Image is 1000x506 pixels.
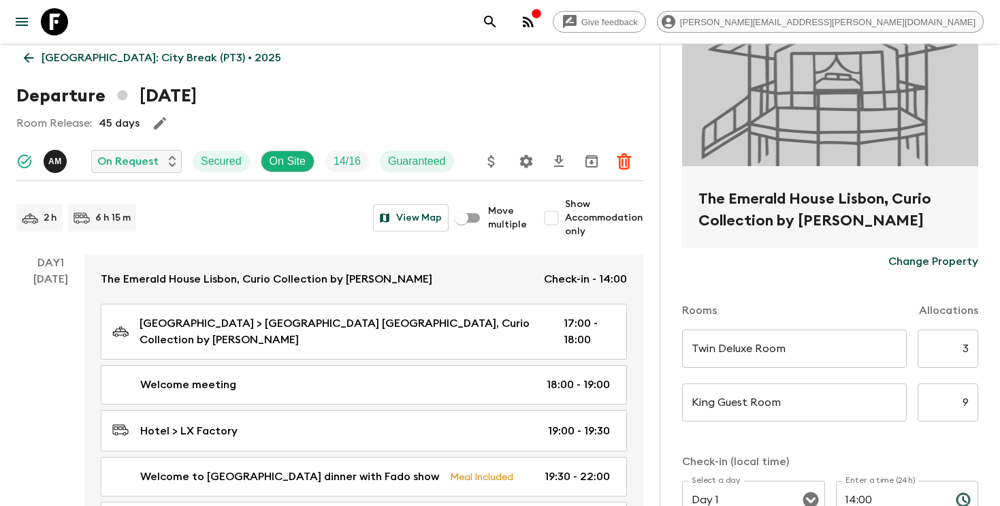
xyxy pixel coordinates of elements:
p: Check-in - 14:00 [544,271,627,287]
p: Secured [201,153,242,170]
span: Move multiple [488,204,527,232]
div: Secured [193,151,250,172]
a: [GEOGRAPHIC_DATA] > [GEOGRAPHIC_DATA] [GEOGRAPHIC_DATA], Curio Collection by [PERSON_NAME]17:00 -... [101,304,627,360]
label: Select a day [692,475,740,486]
p: On Request [97,153,159,170]
p: Welcome meeting [140,377,236,393]
p: Change Property [888,253,978,270]
p: 45 days [99,115,140,131]
p: On Site [270,153,306,170]
div: On Site [261,151,314,172]
a: [GEOGRAPHIC_DATA]: City Break (PT3) • 2025 [16,44,289,72]
button: Settings [513,148,540,175]
p: 6 h 15 m [95,211,131,225]
p: [GEOGRAPHIC_DATA] > [GEOGRAPHIC_DATA] [GEOGRAPHIC_DATA], Curio Collection by [PERSON_NAME] [140,315,542,348]
div: [PERSON_NAME][EMAIL_ADDRESS][PERSON_NAME][DOMAIN_NAME] [657,11,984,33]
a: Welcome meeting18:00 - 19:00 [101,365,627,405]
p: 19:00 - 19:30 [548,423,610,439]
h1: Departure [DATE] [16,82,197,110]
p: Meal Included [450,469,513,484]
input: eg. Tent on a jeep [682,330,907,368]
div: Trip Fill [325,151,369,172]
p: Room Release: [16,115,92,131]
p: Rooms [682,302,717,319]
p: Welcome to [GEOGRAPHIC_DATA] dinner with Fado show [140,469,439,485]
a: The Emerald House Lisbon, Curio Collection by [PERSON_NAME]Check-in - 14:00 [84,255,643,304]
h2: The Emerald House Lisbon, Curio Collection by [PERSON_NAME] [698,188,962,232]
a: Give feedback [553,11,646,33]
span: [PERSON_NAME][EMAIL_ADDRESS][PERSON_NAME][DOMAIN_NAME] [673,17,983,27]
p: Guaranteed [388,153,446,170]
p: Day 1 [16,255,84,271]
p: [GEOGRAPHIC_DATA]: City Break (PT3) • 2025 [42,50,281,66]
input: eg. Double superior treehouse [682,383,907,422]
label: Enter a time (24h) [845,475,916,486]
button: Archive (Completed, Cancelled or Unsynced Departures only) [578,148,605,175]
span: Ana Margarida Moura [44,154,69,165]
svg: Synced Successfully [16,153,33,170]
button: search adventures [477,8,504,35]
p: Check-in (local time) [682,454,978,470]
button: Download CSV [545,148,572,175]
p: A M [48,156,62,167]
p: 2 h [44,211,57,225]
p: 18:00 - 19:00 [547,377,610,393]
button: Delete [611,148,638,175]
button: menu [8,8,35,35]
button: Update Price, Early Bird Discount and Costs [478,148,505,175]
p: 14 / 16 [334,153,361,170]
span: Give feedback [574,17,645,27]
p: 17:00 - 18:00 [564,315,610,348]
p: Allocations [919,302,978,319]
p: Hotel > LX Factory [140,423,238,439]
button: View Map [373,204,449,232]
button: AM [44,150,69,173]
a: Welcome to [GEOGRAPHIC_DATA] dinner with Fado showMeal Included19:30 - 22:00 [101,457,627,496]
a: Hotel > LX Factory19:00 - 19:30 [101,410,627,452]
button: Change Property [888,248,978,275]
span: Show Accommodation only [565,197,643,238]
p: The Emerald House Lisbon, Curio Collection by [PERSON_NAME] [101,271,432,287]
p: 19:30 - 22:00 [545,469,610,485]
